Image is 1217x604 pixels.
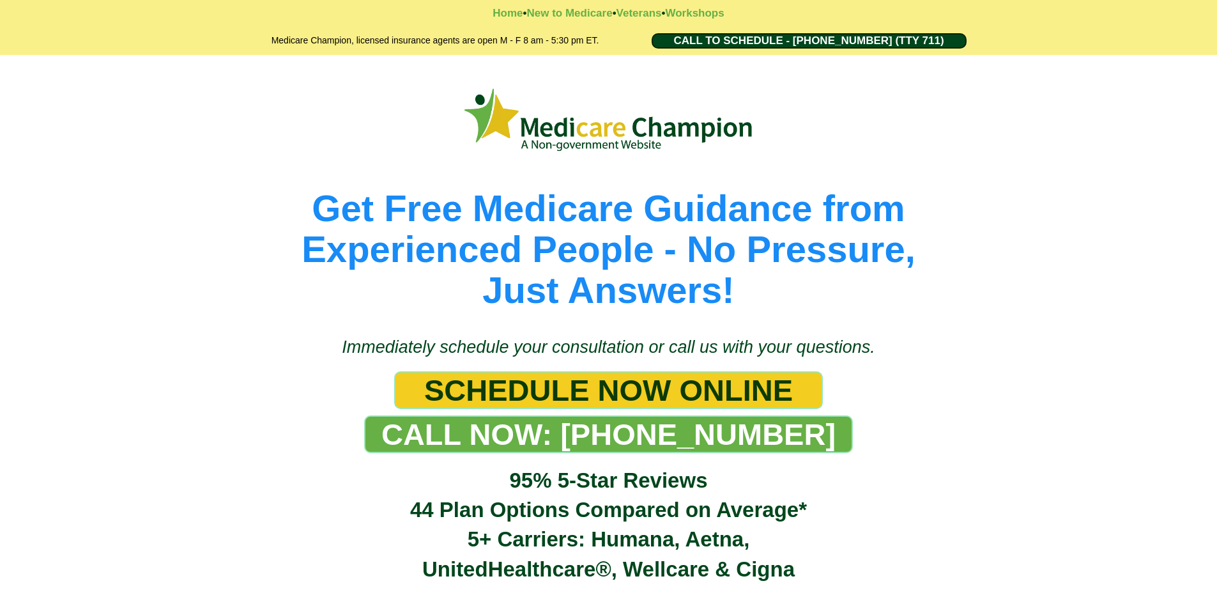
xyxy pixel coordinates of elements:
strong: • [613,7,616,19]
a: Home [493,7,523,19]
strong: • [661,7,665,19]
strong: • [523,7,527,19]
span: 5+ Carriers: Humana, Aetna, [468,527,750,551]
span: Just Answers! [482,269,734,311]
a: CALL NOW: 1-888-344-8881 [364,415,853,453]
span: Get Free Medicare Guidance from Experienced People - No Pressure, [302,187,915,270]
span: SCHEDULE NOW ONLINE [424,373,793,408]
span: CALL NOW: [PHONE_NUMBER] [381,417,836,452]
a: Veterans [616,7,662,19]
span: UnitedHealthcare®, Wellcare & Cigna [422,557,795,581]
a: New to Medicare [526,7,612,19]
span: 95% 5-Star Reviews [509,468,707,492]
a: SCHEDULE NOW ONLINE [394,371,823,409]
a: CALL TO SCHEDULE - 1-888-344-8881 (TTY 711) [652,33,967,49]
span: CALL TO SCHEDULE - [PHONE_NUMBER] (TTY 711) [673,35,944,47]
h2: Medicare Champion, licensed insurance agents are open M - F 8 am - 5:30 pm ET. [238,33,632,49]
span: Immediately schedule your consultation or call us with your questions. [342,337,875,357]
span: 44 Plan Options Compared on Average* [410,498,807,522]
a: Workshops [665,7,724,19]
